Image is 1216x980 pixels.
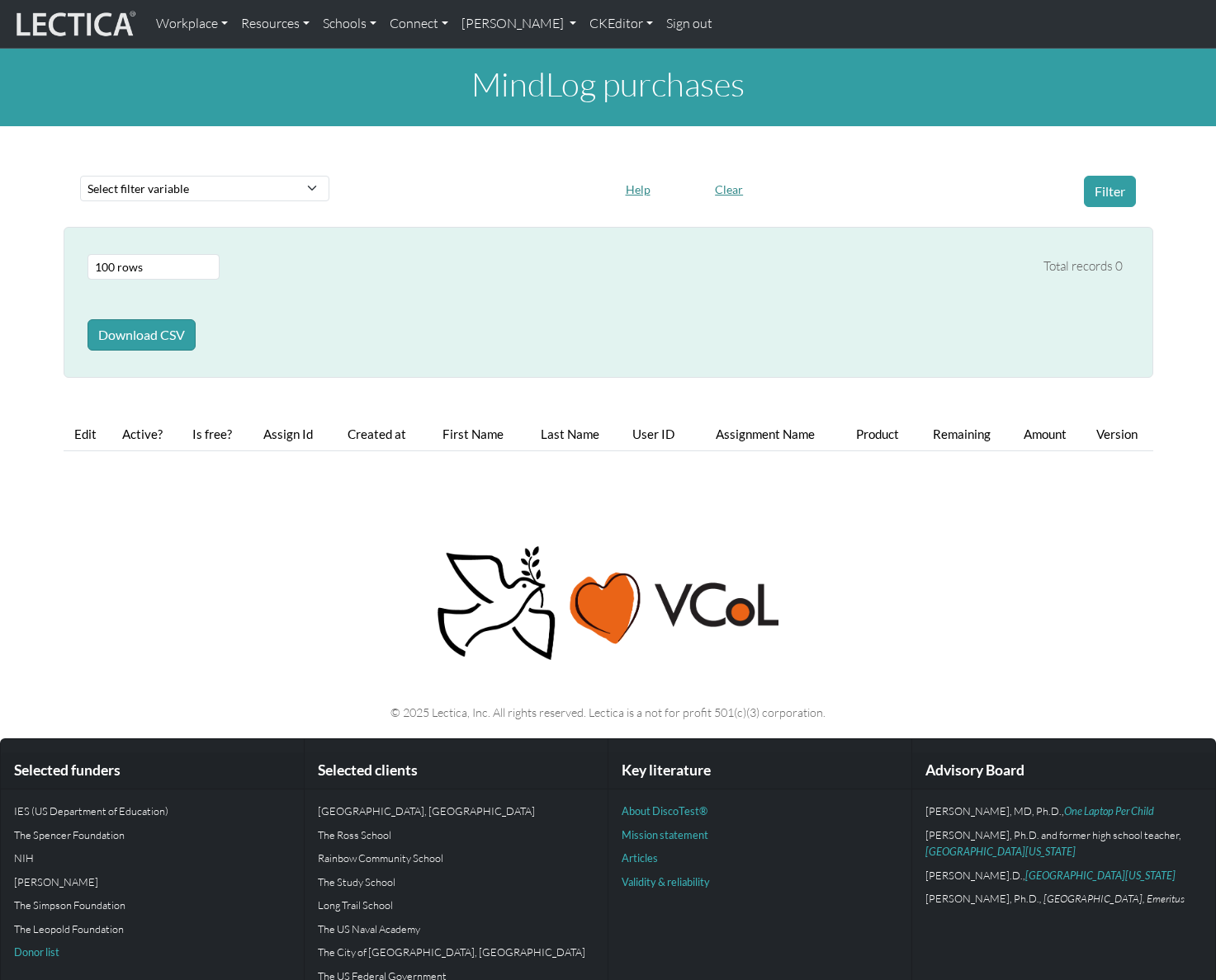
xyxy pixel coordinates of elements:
[177,417,246,451] th: Is free?
[73,703,1143,722] p: © 2025 Lectica, Inc. All rights reserved. Lectica is a not for profit 501(c)(3) corporation.
[108,417,178,451] th: Active?
[1025,869,1176,882] a: [GEOGRAPHIC_DATA][US_STATE]
[841,417,915,451] th: Product
[305,752,608,789] div: Selected clients
[1009,417,1082,451] th: Amount
[608,752,911,789] div: Key literature
[618,177,658,202] button: Help
[329,417,423,451] th: Created at
[14,803,291,819] p: IES (US Department of Education)
[14,850,291,866] p: NIH
[912,752,1215,789] div: Advisory Board
[12,8,136,40] img: lecticalive
[318,874,594,890] p: The Study School
[1081,417,1152,451] th: Version
[690,417,841,451] th: Assignment Name
[318,921,594,937] p: The US Naval Academy
[318,850,594,866] p: Rainbow Community School
[316,7,383,41] a: Schools
[318,827,594,843] p: The Ross School
[925,890,1202,907] p: [PERSON_NAME], Ph.D.
[622,828,708,841] a: Mission statement
[455,7,583,41] a: [PERSON_NAME]
[383,7,455,41] a: Connect
[617,417,689,451] th: User ID
[1039,892,1185,905] em: , [GEOGRAPHIC_DATA], Emeritus
[14,945,59,959] a: Donor list
[622,804,707,817] a: About DiscoTest®
[318,897,594,913] p: Long Trail School
[247,417,329,451] th: Assign Id
[925,803,1202,819] p: [PERSON_NAME], MD, Ph.D.,
[925,845,1076,858] a: [GEOGRAPHIC_DATA][US_STATE]
[14,921,291,937] p: The Leopold Foundation
[707,177,750,202] button: Clear
[622,851,658,865] a: Articles
[88,319,196,351] button: Download CSV
[915,417,1009,451] th: Remaining
[14,827,291,843] p: The Spencer Foundation
[1,752,304,789] div: Selected funders
[64,417,108,451] th: Edit
[1084,176,1136,207] button: Filter
[1043,257,1123,277] div: Total records 0
[432,544,785,663] img: Peace, love, VCoL
[618,179,658,196] a: Help
[925,867,1202,883] p: [PERSON_NAME].D.,
[14,897,291,913] p: The Simpson Foundation
[925,827,1202,860] p: [PERSON_NAME], Ph.D. and former high school teacher,
[318,944,594,960] p: The City of [GEOGRAPHIC_DATA], [GEOGRAPHIC_DATA]
[1064,804,1154,817] a: One Laptop Per Child
[660,7,719,41] a: Sign out
[424,417,523,451] th: First Name
[583,7,660,41] a: CKEditor
[523,417,617,451] th: Last Name
[318,803,594,819] p: [GEOGRAPHIC_DATA], [GEOGRAPHIC_DATA]
[149,7,234,41] a: Workplace
[622,875,710,888] a: Validity & reliability
[14,874,291,890] p: [PERSON_NAME]
[234,7,316,41] a: Resources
